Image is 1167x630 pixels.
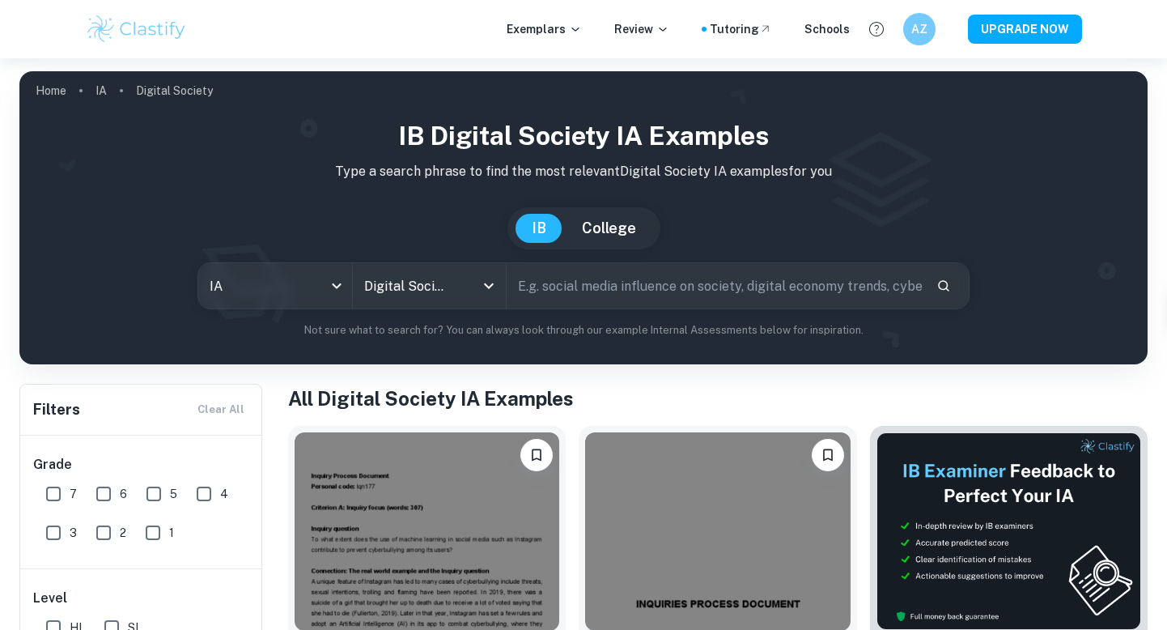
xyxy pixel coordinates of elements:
[70,485,77,503] span: 7
[507,263,923,309] input: E.g. social media influence on society, digital economy trends, cybersecurity issues...
[32,117,1135,155] h1: IB Digital Society IA examples
[930,272,957,300] button: Search
[516,214,562,243] button: IB
[19,71,1148,364] img: profile cover
[968,15,1082,44] button: UPGRADE NOW
[710,20,772,38] a: Tutoring
[32,162,1135,181] p: Type a search phrase to find the most relevant Digital Society IA examples for you
[903,13,936,45] button: AZ
[32,322,1135,338] p: Not sure what to search for? You can always look through our example Internal Assessments below f...
[170,485,177,503] span: 5
[566,214,652,243] button: College
[33,589,250,608] h6: Level
[70,524,77,542] span: 3
[220,485,228,503] span: 4
[120,485,127,503] span: 6
[288,384,1148,413] h1: All Digital Society IA Examples
[804,20,850,38] a: Schools
[876,432,1141,630] img: Thumbnail
[33,455,250,475] h6: Grade
[910,20,929,38] h6: AZ
[85,13,188,45] img: Clastify logo
[812,439,844,471] button: Bookmark
[36,79,66,102] a: Home
[136,82,213,100] p: Digital Society
[520,439,553,471] button: Bookmark
[507,20,582,38] p: Exemplars
[614,20,669,38] p: Review
[169,524,174,542] span: 1
[198,263,351,309] div: IA
[95,79,107,102] a: IA
[477,275,500,297] button: Open
[863,15,890,43] button: Help and Feedback
[120,524,126,542] span: 2
[33,398,80,421] h6: Filters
